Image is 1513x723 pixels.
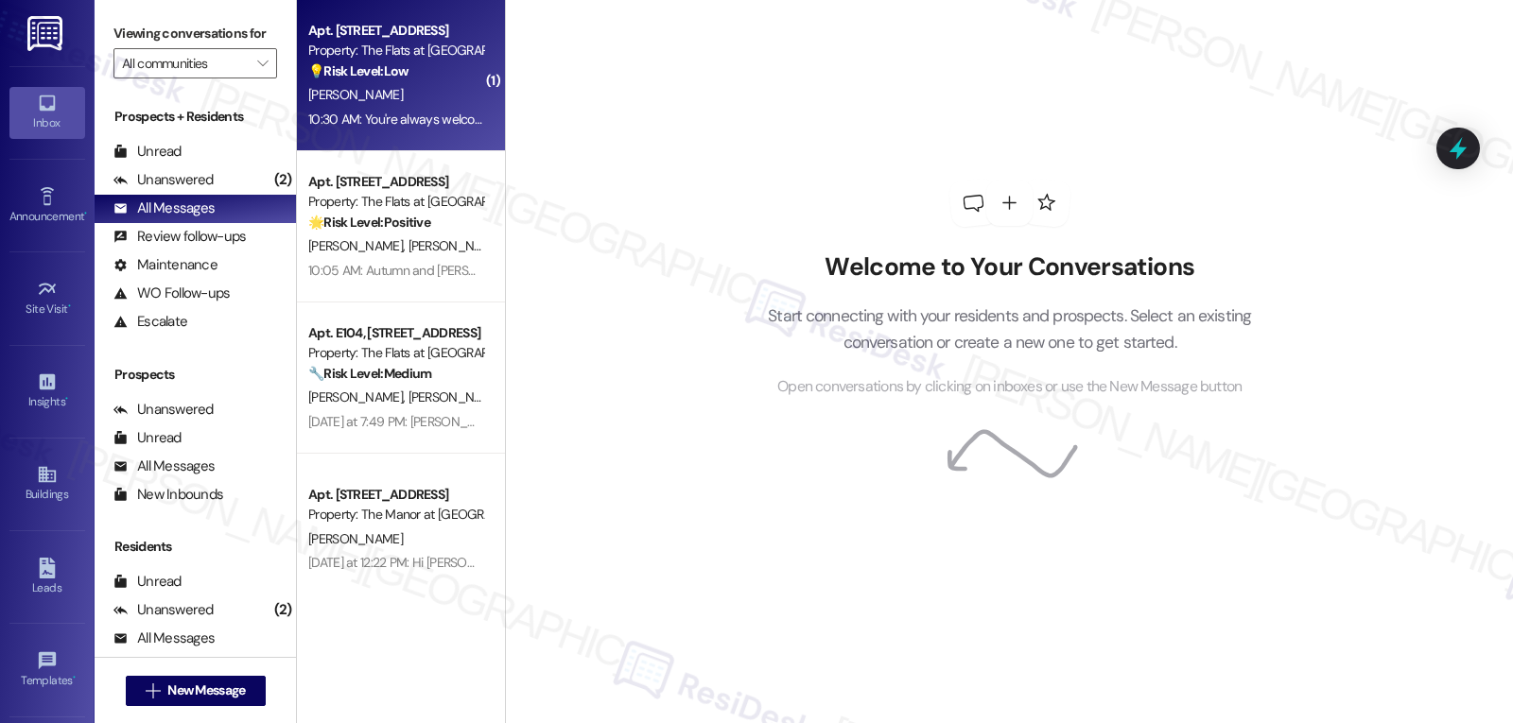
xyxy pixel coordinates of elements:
[308,262,1374,279] div: 10:05 AM: Autumn and [PERSON_NAME], we’d be so grateful if you could share your great experience ...
[308,41,483,60] div: Property: The Flats at [GEOGRAPHIC_DATA]
[308,172,483,192] div: Apt. [STREET_ADDRESS]
[113,284,230,303] div: WO Follow-ups
[113,19,277,48] label: Viewing conversations for
[126,676,266,706] button: New Message
[308,21,483,41] div: Apt. [STREET_ADDRESS]
[308,237,409,254] span: [PERSON_NAME]
[27,16,66,51] img: ResiDesk Logo
[308,365,431,382] strong: 🔧 Risk Level: Medium
[113,170,214,190] div: Unanswered
[257,56,268,71] i: 
[113,142,182,162] div: Unread
[84,207,87,220] span: •
[113,485,223,505] div: New Inbounds
[308,86,403,103] span: [PERSON_NAME]
[65,392,68,405] span: •
[95,107,296,127] div: Prospects + Residents
[122,48,247,78] input: All communities
[167,680,245,700] span: New Message
[308,192,483,212] div: Property: The Flats at [GEOGRAPHIC_DATA]
[270,595,297,625] div: (2)
[777,375,1242,399] span: Open conversations by clicking on inboxes or use the New Message button
[113,628,215,648] div: All Messages
[113,400,214,420] div: Unanswered
[9,366,85,417] a: Insights •
[409,237,503,254] span: [PERSON_NAME]
[308,505,483,525] div: Property: The Manor at [GEOGRAPHIC_DATA]
[73,671,76,684] span: •
[270,165,297,195] div: (2)
[113,312,187,332] div: Escalate
[113,255,217,275] div: Maintenance
[95,365,296,385] div: Prospects
[113,198,215,218] div: All Messages
[9,552,85,603] a: Leads
[9,458,85,509] a: Buildings
[409,388,503,405] span: [PERSON_NAME]
[146,683,160,698] i: 
[113,600,214,620] div: Unanswered
[308,343,483,363] div: Property: The Flats at [GEOGRAPHIC_DATA]
[95,537,296,557] div: Residents
[9,87,85,138] a: Inbox
[739,302,1280,356] p: Start connecting with your residents and prospects. Select an existing conversation or create a n...
[9,645,85,696] a: Templates •
[308,413,1311,430] div: [DATE] at 7:49 PM: [PERSON_NAME], I’d love to know—has your experience at [GEOGRAPHIC_DATA] at [G...
[308,554,1413,571] div: [DATE] at 12:22 PM: Hi [PERSON_NAME]! I'm checking in on your latest work order (Air is running, ...
[113,572,182,592] div: Unread
[308,388,409,405] span: [PERSON_NAME]
[9,273,85,324] a: Site Visit •
[308,111,677,128] div: 10:30 AM: You're always welcome, [PERSON_NAME]! See you there!
[113,456,215,476] div: All Messages
[308,323,483,343] div: Apt. E104, [STREET_ADDRESS]
[308,485,483,505] div: Apt. [STREET_ADDRESS]
[113,428,182,448] div: Unread
[113,227,246,247] div: Review follow-ups
[308,62,409,79] strong: 💡 Risk Level: Low
[308,214,430,231] strong: 🌟 Risk Level: Positive
[739,252,1280,283] h2: Welcome to Your Conversations
[308,530,403,547] span: [PERSON_NAME]
[68,300,71,313] span: •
